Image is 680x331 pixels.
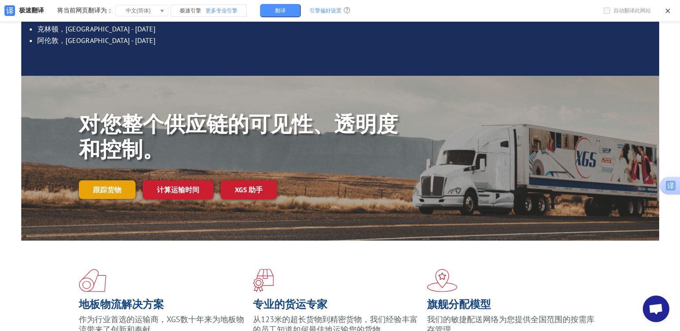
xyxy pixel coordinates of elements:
font: 地板物流解决方案 [79,297,164,311]
a: Open chat [643,296,669,322]
font: 计算运输时间 [157,185,199,194]
a: XGS 助手 [221,180,277,199]
font: 阿伦敦，[GEOGRAPHIC_DATA] - [DATE] [37,36,155,45]
font: 跟踪货物 [93,185,121,194]
img: xgs-标志性的分布模型红色 [427,269,458,292]
font: 克林顿，[GEOGRAPHIC_DATA] - [DATE] [37,24,155,33]
a: 跟踪货物 [79,180,136,199]
img: xgs-图标-总供应链智能-红色 [79,269,106,292]
font: 对您整个供应链的可见性、透明度和控制。 [79,110,398,163]
a: 计算运输时间 [143,180,214,199]
img: xgs-图标-专注于地板-红色 [253,269,274,292]
font: XGS 助手 [235,185,263,194]
font: 专业的货运专家 [253,297,327,311]
font: 旗舰分配模型 [427,297,491,311]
